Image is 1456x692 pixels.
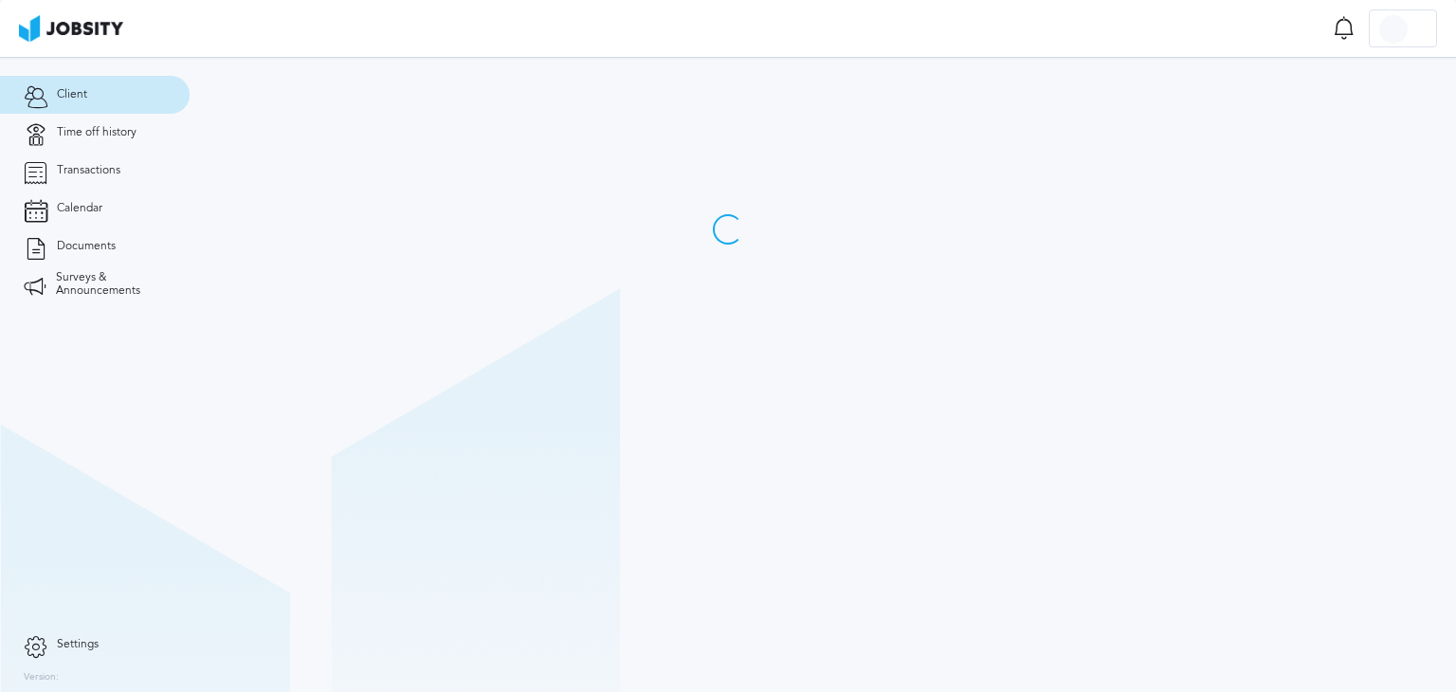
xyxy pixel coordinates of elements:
[57,88,87,101] span: Client
[56,271,166,298] span: Surveys & Announcements
[57,202,102,215] span: Calendar
[57,164,120,177] span: Transactions
[57,126,136,139] span: Time off history
[57,240,116,253] span: Documents
[19,15,123,42] img: ab4bad089aa723f57921c736e9817d99.png
[24,672,59,683] label: Version:
[57,638,99,651] span: Settings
